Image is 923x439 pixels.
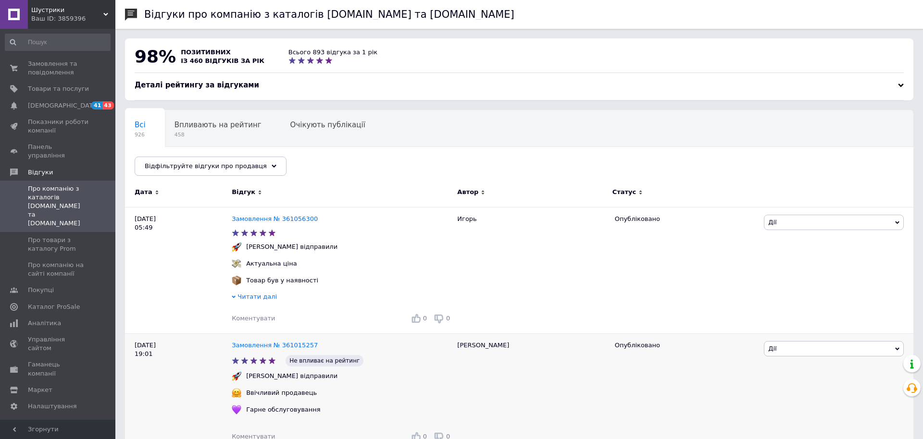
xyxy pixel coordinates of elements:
span: позитивних [181,49,231,56]
input: Пошук [5,34,111,51]
span: 458 [175,131,262,138]
span: [DEMOGRAPHIC_DATA] [28,101,99,110]
div: Гарне обслуговування [244,405,323,414]
span: Очікують публікації [290,121,365,129]
div: Опубліковано [615,341,757,350]
div: [PERSON_NAME] відправили [244,372,340,380]
span: 0 [423,315,427,322]
div: Ваш ID: 3859396 [31,14,115,23]
div: Актуальна ціна [244,259,299,268]
span: Дата [135,188,152,196]
span: Товари та послуги [28,85,89,93]
img: :hugging_face: [232,388,241,398]
span: Показники роботи компанії [28,118,89,135]
img: :rocket: [232,242,241,252]
span: Коментувати [232,315,275,322]
div: Ввічливий продавець [244,389,319,397]
div: Опубліковано [615,215,757,223]
div: Товар був у наявності [244,276,321,285]
span: Покупці [28,286,54,294]
div: Всього 893 відгука за 1 рік [288,48,377,57]
span: Відгук [232,188,255,196]
span: Управління сайтом [28,335,89,353]
span: Всі [135,121,146,129]
div: [PERSON_NAME] відправили [244,243,340,251]
div: Игорь [452,207,610,333]
span: 98% [135,47,176,66]
h1: Відгуки про компанію з каталогів [DOMAIN_NAME] та [DOMAIN_NAME] [144,9,514,20]
div: Деталі рейтингу за відгуками [135,80,904,90]
span: Замовлення та повідомлення [28,60,89,77]
span: Панель управління [28,143,89,160]
span: 41 [91,101,102,110]
span: Дії [768,219,776,226]
span: Про компанію з каталогів [DOMAIN_NAME] та [DOMAIN_NAME] [28,184,89,228]
span: 43 [102,101,113,110]
span: Про товари з каталогу Prom [28,236,89,253]
span: Про компанію на сайті компанії [28,261,89,278]
img: :package: [232,276,241,285]
span: Впливають на рейтинг [175,121,262,129]
span: Автор [457,188,478,196]
span: Відгуки [28,168,53,177]
span: Налаштування [28,402,77,411]
span: Аналітика [28,319,61,328]
span: 0 [446,315,450,322]
div: [DATE] 05:49 [125,207,232,333]
div: Коментувати [232,314,275,323]
div: Читати далі [232,293,452,304]
span: Маркет [28,386,52,394]
span: Каталог ProSale [28,303,80,311]
span: із 460 відгуків за рік [181,57,264,64]
span: Відфільтруйте відгуки про продавця [145,162,267,170]
span: Деталі рейтингу за відгуками [135,81,259,89]
div: Опубліковані без коментаря [125,147,251,183]
a: Замовлення № 361015257 [232,341,318,349]
img: :rocket: [232,371,241,381]
span: Не впливає на рейтинг [286,355,363,366]
span: Статус [612,188,636,196]
img: :money_with_wings: [232,259,241,268]
span: Дії [768,345,776,352]
a: Замовлення № 361056300 [232,215,318,222]
span: Шустрики [31,6,103,14]
span: Гаманець компанії [28,360,89,378]
span: Опубліковані без комен... [135,157,232,166]
span: 926 [135,131,146,138]
span: Читати далі [237,293,277,300]
img: :purple_heart: [232,405,241,415]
